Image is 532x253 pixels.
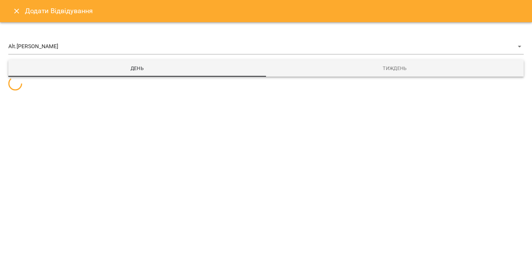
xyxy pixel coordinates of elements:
button: Close [8,3,25,19]
h6: Додати Відвідування [25,6,93,16]
span: Alt.[PERSON_NAME] [8,42,515,51]
span: День [12,64,262,72]
span: Тиждень [270,64,520,72]
div: Alt.[PERSON_NAME] [8,39,524,54]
